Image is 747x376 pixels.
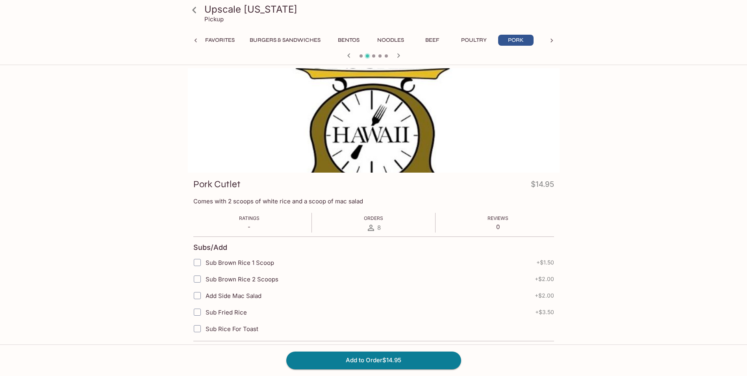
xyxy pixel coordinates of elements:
button: Poultry [456,35,492,46]
button: Add to Order$14.95 [286,352,461,369]
span: + $1.50 [536,259,554,266]
button: Favorites [201,35,239,46]
p: Comes with 2 scoops of white rice and a scoop of mac salad [193,197,554,205]
span: Add Side Mac Salad [206,292,261,300]
button: Seafood [540,35,575,46]
span: Orders [364,215,383,221]
h4: Subs/Add [193,243,227,252]
span: Sub Rice For Toast [206,325,258,333]
span: + $2.00 [535,276,554,282]
div: Pork Cutlet [188,68,560,173]
p: 0 [487,223,508,231]
p: Pickup [204,15,224,23]
p: - [239,223,260,231]
button: Pork [498,35,534,46]
button: Burgers & Sandwiches [245,35,325,46]
button: Beef [415,35,450,46]
h3: Upscale [US_STATE] [204,3,556,15]
h4: $14.95 [531,178,554,194]
button: Noodles [373,35,408,46]
span: + $2.00 [535,292,554,299]
span: + $3.50 [535,309,554,315]
span: 8 [377,224,381,231]
span: Sub Brown Rice 2 Scoops [206,275,278,283]
span: Reviews [487,215,508,221]
button: Bentos [331,35,367,46]
h3: Pork Cutlet [193,178,241,190]
span: Sub Fried Rice [206,309,247,316]
span: Ratings [239,215,260,221]
span: Sub Brown Rice 1 Scoop [206,259,274,266]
